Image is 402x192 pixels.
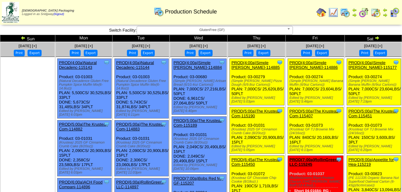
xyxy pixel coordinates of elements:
[189,44,208,48] a: [DATE] [+]
[116,109,168,117] div: Edited by [PERSON_NAME] [DATE] 6:11pm
[173,118,222,128] a: PROD(5:00a)The Krusteaz Com-115189
[289,176,344,187] div: (RollinGreens Plant Protein Classic CHIC'[PERSON_NAME] SUP (12-4.5oz) )
[165,8,217,15] span: Production Schedule
[301,50,312,56] button: Print
[114,120,168,176] div: Product: 03-01031 PLAN: 2,090CS / 20,900LBS / 15PLT DONE: 2,306CS / 23,060LBS / 17PLT
[289,96,344,104] div: Edited by [PERSON_NAME] [DATE] 5:46pm
[315,50,329,56] button: Export
[173,163,226,171] div: Edited by [PERSON_NAME] [DATE] 10:06pm
[383,8,388,13] img: arrowleft.gif
[161,179,167,185] img: Tooltip
[116,167,168,174] div: Edited by [PERSON_NAME] [DATE] 11:03pm
[349,176,401,187] div: (PE 111335 Organic Banana Nut Superfood Oatmeal Carton (6-43g)(6crtn/case))
[75,44,93,48] a: [DATE] [+]
[127,50,138,56] button: Print
[364,44,382,48] a: [DATE] [+]
[277,156,283,163] img: Tooltip
[277,108,283,114] img: Tooltip
[59,167,111,174] div: Edited by [PERSON_NAME] [DATE] 6:03pm
[231,79,284,87] div: (Simple [PERSON_NAME] Pizza Dough (6/9.8oz Cartons))
[70,50,81,56] button: Print
[349,157,394,167] a: PROD(8:00a)Appetite for Hea-115219
[57,59,111,119] div: Product: 03-01003 PLAN: 5,500CS / 30,525LBS / 33PLT DONE: 5,673CS / 31,485LBS / 34PLT
[256,50,270,56] button: Export
[347,107,401,154] div: Product: 03-01073 PLAN: 150CS / 3,600LBS / 3PLT
[316,8,326,18] img: home.gif
[231,128,284,135] div: (Krusteaz 2025 GF Cinnamon Crumb Cake (8/20oz))
[132,44,150,48] a: [DATE] [+]
[173,79,226,87] div: (Simple [PERSON_NAME] Artisan Bread (6/10.4oz Cartons))
[185,50,196,56] button: Print
[59,79,111,90] div: (Natural Decadence Gluten Free Pumpkin Spice Muffin Mix(6-14.8oz))
[383,13,388,18] img: arrowright.gif
[352,8,357,13] img: arrowleft.gif
[219,59,225,66] img: Tooltip
[116,60,154,70] a: PROD(4:00a)Natural Decadenc-115144
[231,96,284,104] div: Edited by [PERSON_NAME] [DATE] 5:03pm
[55,35,112,42] td: Mon
[103,59,110,66] img: Tooltip
[349,144,401,152] div: Edited by [PERSON_NAME] [DATE] 6:20pm
[288,107,344,154] div: Product: 03-01073 PLAN: 840CS / 20,160LBS / 16PLT
[170,35,228,42] td: Wed
[349,96,401,104] div: Edited by [PERSON_NAME] [DATE] 7:19pm
[352,13,357,18] img: arrowright.gif
[59,180,103,189] a: PROD(6:00a)ACH Food Compani-114896
[28,50,42,56] button: Export
[359,8,369,18] img: calendarblend.gif
[2,2,19,23] img: zoroco-logo-small.webp
[336,156,342,163] img: Tooltip
[116,141,168,148] div: (Krusteaz 2025 GF Cinnamon Crumb Cake (8/20oz))
[173,60,222,70] a: PROD(4:00a)Simple [PERSON_NAME]-114884
[172,59,227,115] div: Product: 03-00680 PLAN: 7,000CS / 27,216LBS / 50PLT DONE: 6,961CS / 27,064LBS / 50PLT
[393,59,399,66] img: Tooltip
[231,176,284,184] div: (Krusteaz GF Chocolate Chip Cookie (8/18oz) )
[18,44,37,48] a: [DATE] [+]
[103,121,110,127] img: Tooltip
[219,117,225,124] img: Tooltip
[219,175,225,181] img: Tooltip
[349,79,401,87] div: (Simple [PERSON_NAME] Banana Muffin (6/9oz Cartons))
[393,156,399,163] img: Tooltip
[349,60,397,70] a: PROD(4:00a)Simple [PERSON_NAME]-115177
[289,144,344,152] div: Edited by [PERSON_NAME] [DATE] 6:13pm
[289,79,344,87] div: (Simple [PERSON_NAME] Banana Muffin (6/9oz Cartons))
[161,59,167,66] img: Tooltip
[231,60,280,70] a: PROD(4:00a)Simple [PERSON_NAME]-114885
[336,108,342,114] img: Tooltip
[349,109,397,118] a: PROD(5:00a)The Krusteaz Com-115451
[57,120,111,176] div: Product: 03-01031 PLAN: 2,090CS / 20,900LBS / 15PLT DONE: 2,358CS / 23,580LBS / 17PLT
[59,109,111,117] div: Edited by [PERSON_NAME] [DATE] 6:03pm
[340,8,350,18] img: calendarprod.gif
[198,50,213,56] button: Export
[349,128,401,135] div: (Krusteaz GF TJ Brownie Mix (24/16oz))
[289,128,344,135] div: (Krusteaz GF TJ Brownie Mix (24/16oz))
[22,9,74,16] span: Logged in as Sridgway
[288,59,344,105] div: Product: 03-00274 PLAN: 7,000CS / 23,604LBS / 50PLT
[393,108,399,114] img: Tooltip
[21,35,26,40] img: arrowleft.gif
[306,44,324,48] a: [DATE] [+]
[103,179,110,185] img: Tooltip
[173,137,226,144] div: (Krusteaz 2025 GF Cinnamon Crumb Cake (8/20oz))
[248,44,266,48] span: [DATE] [+]
[289,157,339,167] a: PROD(7:00a)RollinGreens LLC-115245
[112,35,169,42] td: Tue
[59,122,108,131] a: PROD(5:00a)The Krusteaz Com-114882
[14,50,25,56] button: Print
[289,60,338,70] a: PROD(4:00a)Simple [PERSON_NAME]-114886
[22,9,74,13] span: [DEMOGRAPHIC_DATA] Packaging
[344,35,402,42] td: Sat
[116,79,168,90] div: (Natural Decadence Gluten Free Pumpkin Spice Muffin Mix(6-14.8oz))
[154,7,164,17] img: calendarprod.gif
[359,50,370,56] button: Print
[389,8,399,18] img: calendarcustomer.gif
[336,59,342,66] img: Tooltip
[231,109,280,118] a: PROD(5:00a)The Krusteaz Com-115190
